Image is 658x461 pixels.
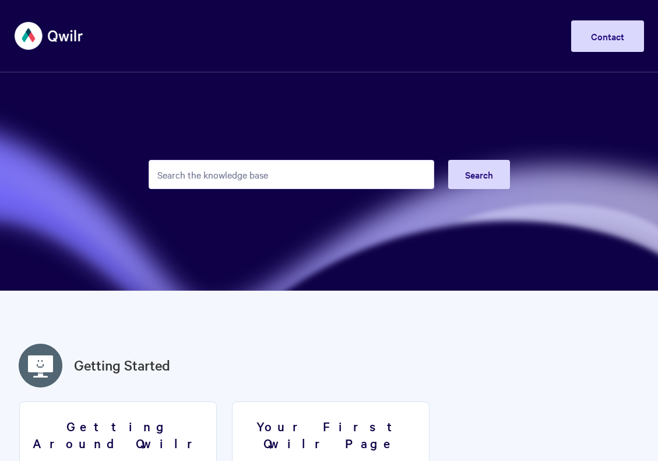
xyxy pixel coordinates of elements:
[74,355,170,376] a: Getting Started
[240,418,422,451] h3: Your First Qwilr Page
[465,168,493,181] span: Search
[149,160,434,189] input: Search the knowledge base
[15,14,84,58] img: Qwilr Help Center
[448,160,510,189] button: Search
[27,418,209,451] h3: Getting Around Qwilr
[571,20,644,52] a: Contact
